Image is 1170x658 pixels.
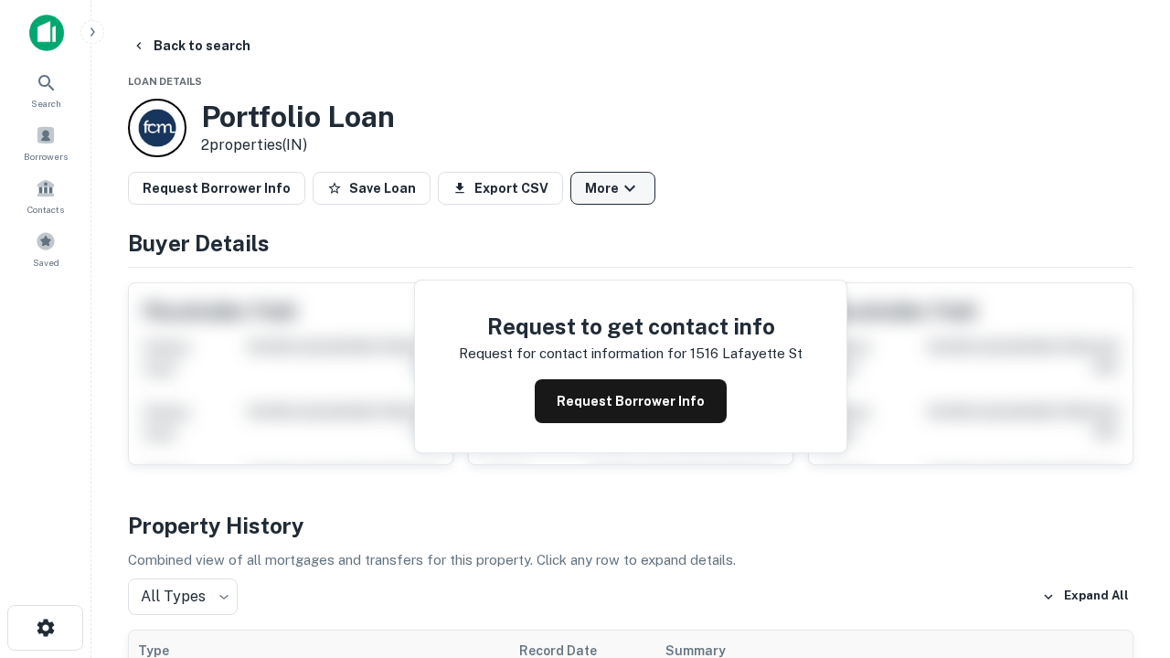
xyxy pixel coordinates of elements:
a: Saved [5,224,86,273]
button: Save Loan [313,172,431,205]
p: Combined view of all mortgages and transfers for this property. Click any row to expand details. [128,549,1133,571]
span: Search [31,96,61,111]
span: Contacts [27,202,64,217]
span: Borrowers [24,149,68,164]
button: Back to search [124,29,258,62]
button: Request Borrower Info [535,379,727,423]
h3: Portfolio Loan [201,100,395,134]
p: 1516 lafayette st [690,343,803,365]
a: Search [5,65,86,114]
button: Expand All [1037,583,1133,610]
h4: Buyer Details [128,227,1133,260]
span: Loan Details [128,76,202,87]
div: All Types [128,578,238,615]
p: Request for contact information for [459,343,686,365]
h4: Property History [128,509,1133,542]
a: Borrowers [5,118,86,167]
button: Export CSV [438,172,563,205]
h4: Request to get contact info [459,310,803,343]
span: Saved [33,255,59,270]
iframe: Chat Widget [1079,512,1170,600]
p: 2 properties (IN) [201,134,395,156]
button: More [570,172,655,205]
button: Request Borrower Info [128,172,305,205]
a: Contacts [5,171,86,220]
img: capitalize-icon.png [29,15,64,51]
